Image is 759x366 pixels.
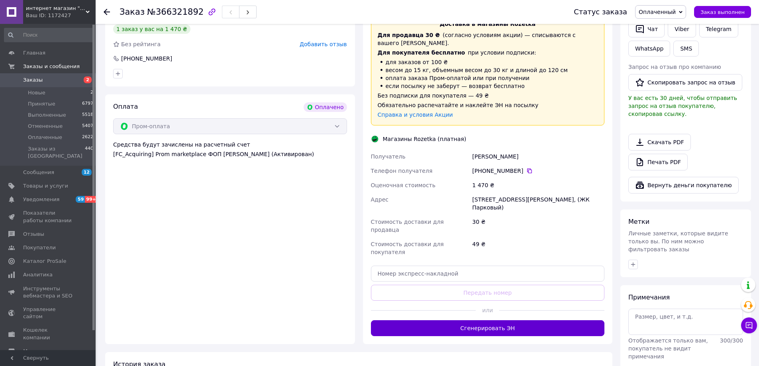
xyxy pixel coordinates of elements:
div: Без подписки для покупателя — 49 ₴ [378,92,598,100]
span: 12 [82,169,92,176]
span: Маркет [23,348,43,355]
button: SMS [673,41,699,57]
button: Чат с покупателем [741,317,757,333]
span: Для продавца 30 ₴ [378,32,440,38]
span: Стоимость доставки для покупателя [371,241,444,255]
span: 2622 [82,134,93,141]
span: Заказы и сообщения [23,63,80,70]
a: WhatsApp [628,41,670,57]
div: 1 470 ₴ [471,178,606,192]
div: 30 ₴ [471,215,606,237]
span: Уведомления [23,196,59,203]
span: Отображается только вам, покупатель не видит примечания [628,337,708,360]
span: Заказ выполнен [700,9,745,15]
span: Выполненные [28,112,66,119]
span: Показатели работы компании [23,209,74,224]
span: Сообщения [23,169,54,176]
span: 99+ [85,196,98,203]
button: Скопировать запрос на отзыв [628,74,742,91]
div: Обязательно распечатайте и наклейте ЭН на посылку [378,101,598,109]
div: [FC_Acquiring] Prom marketplace ФОП [PERSON_NAME] (Активирован) [113,150,347,158]
span: Оплаченные [28,134,62,141]
span: Стоимость доставки для продавца [371,219,444,233]
div: [PHONE_NUMBER] [472,167,604,175]
span: 2 [84,76,92,83]
span: №366321892 [147,7,204,17]
span: Отзывы [23,231,44,238]
a: Viber [668,21,696,37]
button: Чат [628,21,665,37]
a: Справка и условия Акции [378,112,453,118]
span: Оплаченный [639,9,676,15]
span: Новые [28,89,45,96]
a: Печать PDF [628,154,688,170]
span: Каталог ProSale [23,258,66,265]
span: Главная [23,49,45,57]
span: 5518 [82,112,93,119]
span: 300 / 300 [720,337,743,344]
li: для заказов от 100 ₴ [378,58,598,66]
div: Магазины Rozetka (платная) [381,135,469,143]
div: Средства будут зачислены на расчетный счет [113,141,347,158]
span: 2 [90,89,93,96]
div: Статус заказа [574,8,627,16]
button: Вернуть деньги покупателю [628,177,739,194]
span: Покупатели [23,244,56,251]
span: Получатель [371,153,406,160]
div: Оплачено [304,102,347,112]
span: Метки [628,218,649,225]
span: Товары и услуги [23,182,68,190]
div: (согласно условиям акции) — списываются с вашего [PERSON_NAME]. [378,31,598,47]
span: Отмененные [28,123,63,130]
span: Оплата [113,103,138,110]
span: или [476,306,499,314]
span: Без рейтинга [121,41,161,47]
div: 49 ₴ [471,237,606,259]
div: 1 заказ у вас на 1 470 ₴ [113,24,190,34]
span: Принятые [28,100,55,108]
div: Ваш ID: 1172427 [26,12,96,19]
span: Заказ [120,7,145,17]
span: Примечания [628,294,670,301]
span: 440 [85,145,93,160]
span: 6797 [82,100,93,108]
span: Личные заметки, которые видите только вы. По ним можно фильтровать заказы [628,230,728,252]
span: Кошелек компании [23,327,74,341]
div: при условии подписки: [378,49,598,57]
input: Поиск [4,28,94,42]
span: Инструменты вебмастера и SEO [23,285,74,299]
input: Номер экспресс-накладной [371,266,605,282]
span: Добавить отзыв [300,41,347,47]
span: Телефон получателя [371,168,433,174]
li: весом до 15 кг, объемным весом до 30 кг и длиной до 120 см [378,66,598,74]
li: оплата заказа Пром-оплатой или при получении [378,74,598,82]
span: Заказы [23,76,43,84]
button: Заказ выполнен [694,6,751,18]
div: [PHONE_NUMBER] [120,55,173,63]
span: Управление сайтом [23,306,74,320]
span: Оценочная стоимость [371,182,436,188]
span: Для покупателя бесплатно [378,49,465,56]
span: 59 [76,196,85,203]
span: Адрес [371,196,388,203]
span: 5407 [82,123,93,130]
div: Вернуться назад [104,8,110,16]
a: Telegram [699,21,738,37]
a: Скачать PDF [628,134,691,151]
span: Аналитика [23,271,53,278]
li: если посылку не заберут — возврат бесплатно [378,82,598,90]
span: У вас есть 30 дней, чтобы отправить запрос на отзыв покупателю, скопировав ссылку. [628,95,737,117]
span: интернет магазин " Интер Маркет" [26,5,86,12]
button: Сгенерировать ЭН [371,320,605,336]
div: [PERSON_NAME] [471,149,606,164]
span: Запрос на отзыв про компанию [628,64,721,70]
div: [STREET_ADDRESS][PERSON_NAME], (ЖК Парковый) [471,192,606,215]
span: Заказы из [GEOGRAPHIC_DATA] [28,145,85,160]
